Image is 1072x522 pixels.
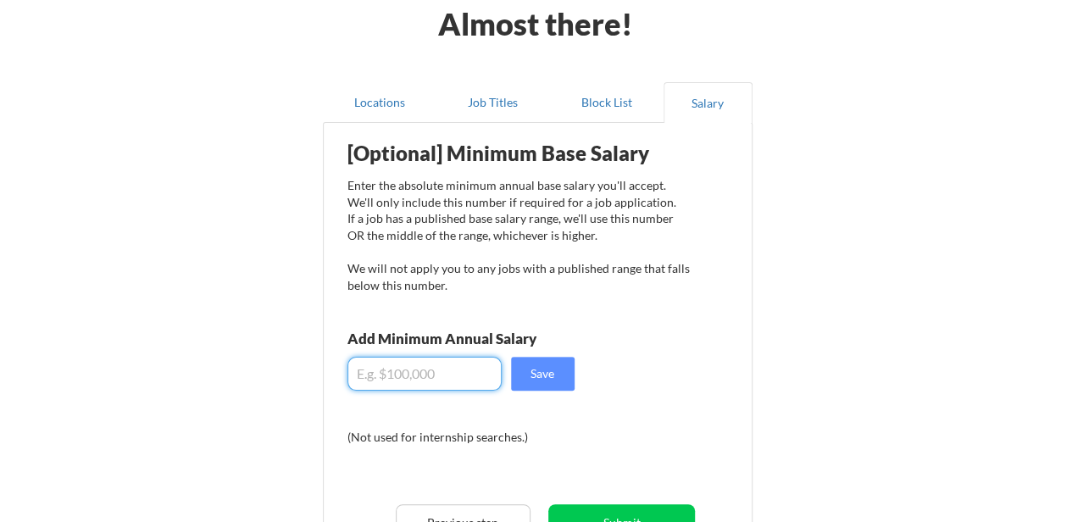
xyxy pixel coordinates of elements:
[511,357,575,391] button: Save
[664,82,753,123] button: Salary
[347,143,691,164] div: [Optional] Minimum Base Salary
[417,8,653,39] div: Almost there!
[323,82,436,123] button: Locations
[550,82,664,123] button: Block List
[347,357,502,391] input: E.g. $100,000
[436,82,550,123] button: Job Titles
[347,177,691,293] div: Enter the absolute minimum annual base salary you'll accept. We'll only include this number if re...
[347,429,577,446] div: (Not used for internship searches.)
[347,331,613,346] div: Add Minimum Annual Salary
